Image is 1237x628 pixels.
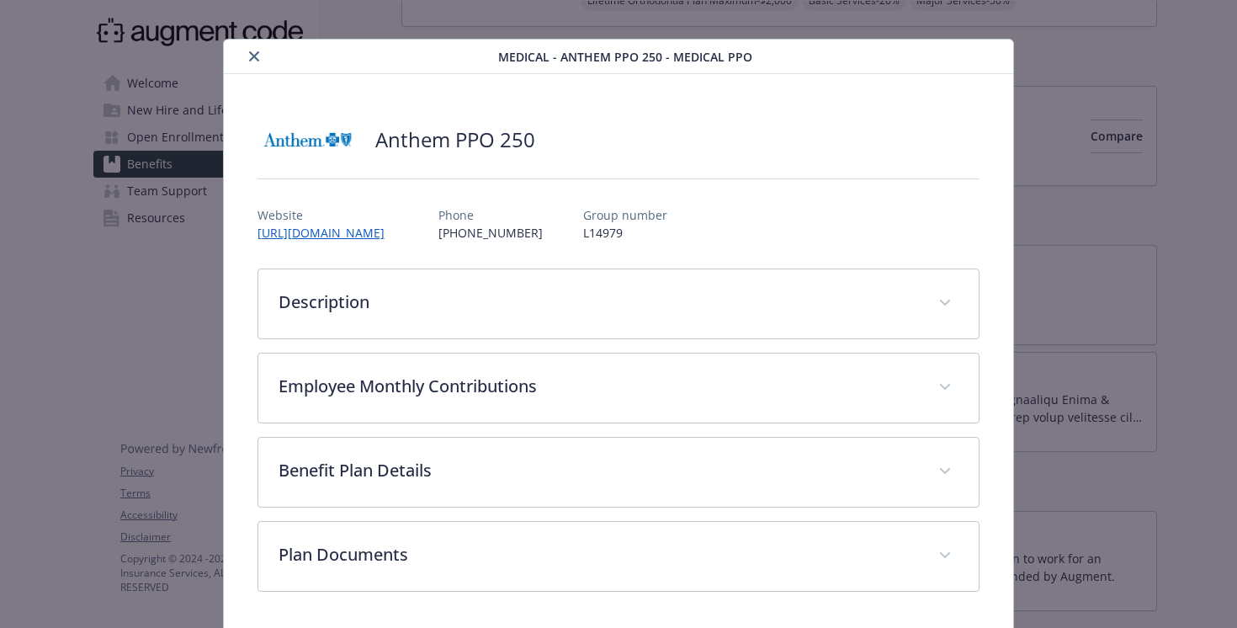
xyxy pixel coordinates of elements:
span: Medical - Anthem PPO 250 - Medical PPO [498,48,752,66]
p: Benefit Plan Details [279,458,919,483]
img: Anthem Blue Cross [257,114,358,165]
h2: Anthem PPO 250 [375,125,535,154]
p: [PHONE_NUMBER] [438,224,543,242]
button: close [244,46,264,67]
div: Benefit Plan Details [258,438,980,507]
a: [URL][DOMAIN_NAME] [257,225,398,241]
div: Plan Documents [258,522,980,591]
p: L14979 [583,224,667,242]
div: Employee Monthly Contributions [258,354,980,423]
div: Description [258,269,980,338]
p: Group number [583,206,667,224]
p: Phone [438,206,543,224]
p: Description [279,290,919,315]
p: Plan Documents [279,542,919,567]
p: Employee Monthly Contributions [279,374,919,399]
p: Website [257,206,398,224]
